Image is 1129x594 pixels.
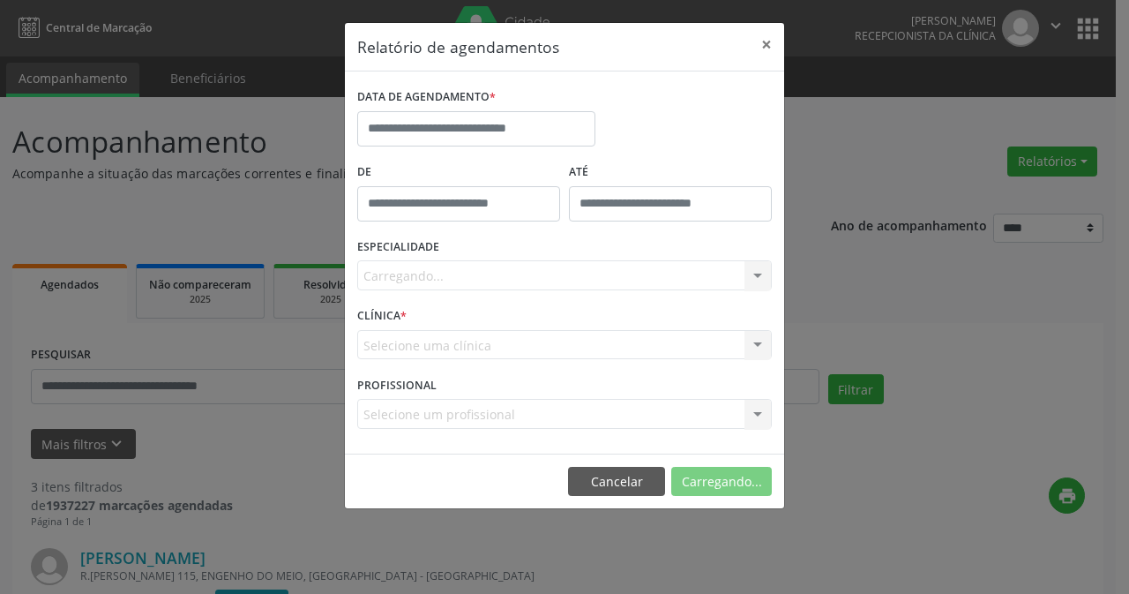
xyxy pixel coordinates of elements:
[671,467,772,497] button: Carregando...
[749,23,784,66] button: Close
[357,84,496,111] label: DATA DE AGENDAMENTO
[357,35,559,58] h5: Relatório de agendamentos
[357,372,437,399] label: PROFISSIONAL
[357,159,560,186] label: De
[357,234,439,261] label: ESPECIALIDADE
[568,467,665,497] button: Cancelar
[357,303,407,330] label: CLÍNICA
[569,159,772,186] label: ATÉ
